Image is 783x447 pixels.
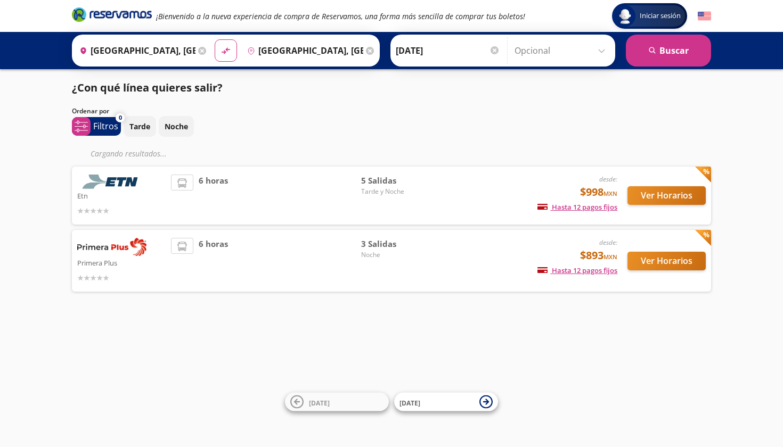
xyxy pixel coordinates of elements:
p: Tarde [129,121,150,132]
img: Primera Plus [77,238,146,256]
p: ¿Con qué línea quieres salir? [72,80,223,96]
input: Elegir Fecha [396,37,500,64]
span: 6 horas [199,175,228,217]
em: desde: [599,238,617,247]
i: Brand Logo [72,6,152,22]
small: MXN [603,189,617,197]
input: Buscar Destino [243,37,363,64]
p: Primera Plus [77,256,166,269]
p: Noche [165,121,188,132]
span: [DATE] [309,398,330,407]
button: [DATE] [285,393,389,411]
span: Iniciar sesión [635,11,685,21]
span: Noche [361,250,436,260]
span: [DATE] [399,398,420,407]
button: 0Filtros [72,117,121,136]
img: Etn [77,175,146,189]
span: 3 Salidas [361,238,436,250]
span: 6 horas [199,238,228,284]
em: Cargando resultados ... [91,148,167,159]
input: Opcional [515,37,610,64]
small: MXN [603,253,617,261]
p: Filtros [93,120,118,133]
button: Ver Horarios [627,252,706,270]
button: Ver Horarios [627,186,706,205]
em: desde: [599,175,617,184]
input: Buscar Origen [75,37,195,64]
button: Buscar [626,35,711,67]
span: Tarde y Noche [361,187,436,196]
p: Etn [77,189,166,202]
span: 0 [119,113,122,122]
span: Hasta 12 pagos fijos [537,266,617,275]
span: Hasta 12 pagos fijos [537,202,617,212]
button: Noche [159,116,194,137]
button: English [698,10,711,23]
span: $893 [580,247,617,263]
a: Brand Logo [72,6,152,26]
button: [DATE] [394,393,498,411]
span: $998 [580,184,617,200]
button: Tarde [124,116,156,137]
em: ¡Bienvenido a la nueva experiencia de compra de Reservamos, una forma más sencilla de comprar tus... [156,11,525,21]
span: 5 Salidas [361,175,436,187]
p: Ordenar por [72,106,109,116]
